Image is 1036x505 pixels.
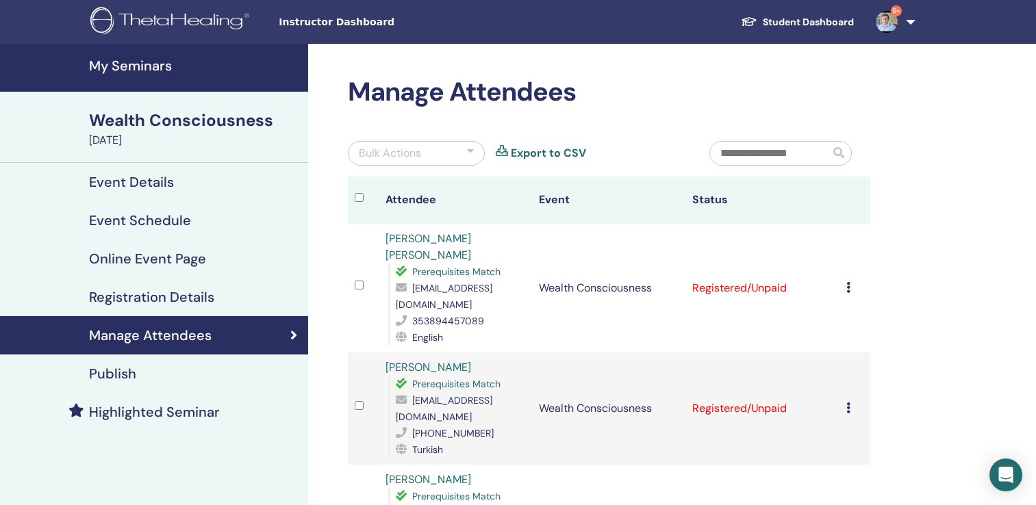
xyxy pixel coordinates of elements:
[89,132,300,148] div: [DATE]
[89,327,212,344] h4: Manage Attendees
[412,443,443,456] span: Turkish
[412,266,501,278] span: Prerequisites Match
[396,394,492,423] span: [EMAIL_ADDRESS][DOMAIN_NAME]
[876,11,898,33] img: default.jpg
[685,177,839,224] th: Status
[89,289,214,305] h4: Registration Details
[532,352,685,465] td: Wealth Consciousness
[89,250,206,267] h4: Online Event Page
[412,378,501,390] span: Prerequisites Match
[89,365,136,382] h4: Publish
[89,57,300,74] h4: My Seminars
[412,315,484,327] span: 353894457089
[81,109,308,148] a: Wealth Consciousness[DATE]
[89,109,300,132] div: Wealth Consciousness
[386,472,471,487] a: [PERSON_NAME]
[741,16,757,27] img: graduation-cap-white.svg
[412,427,494,439] span: [PHONE_NUMBER]
[386,231,471,262] a: [PERSON_NAME] [PERSON_NAME]
[412,331,443,344] span: English
[386,360,471,374] a: [PERSON_NAME]
[89,174,174,190] h4: Event Details
[89,212,191,229] h4: Event Schedule
[396,282,492,311] span: [EMAIL_ADDRESS][DOMAIN_NAME]
[891,5,902,16] span: 9+
[532,177,685,224] th: Event
[348,77,870,108] h2: Manage Attendees
[730,10,865,35] a: Student Dashboard
[412,490,501,502] span: Prerequisites Match
[511,145,586,161] a: Export to CSV
[989,458,1022,491] div: Open Intercom Messenger
[379,177,532,224] th: Attendee
[279,15,484,29] span: Instructor Dashboard
[532,224,685,352] td: Wealth Consciousness
[359,145,421,161] div: Bulk Actions
[89,404,220,420] h4: Highlighted Seminar
[90,7,254,38] img: logo.png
